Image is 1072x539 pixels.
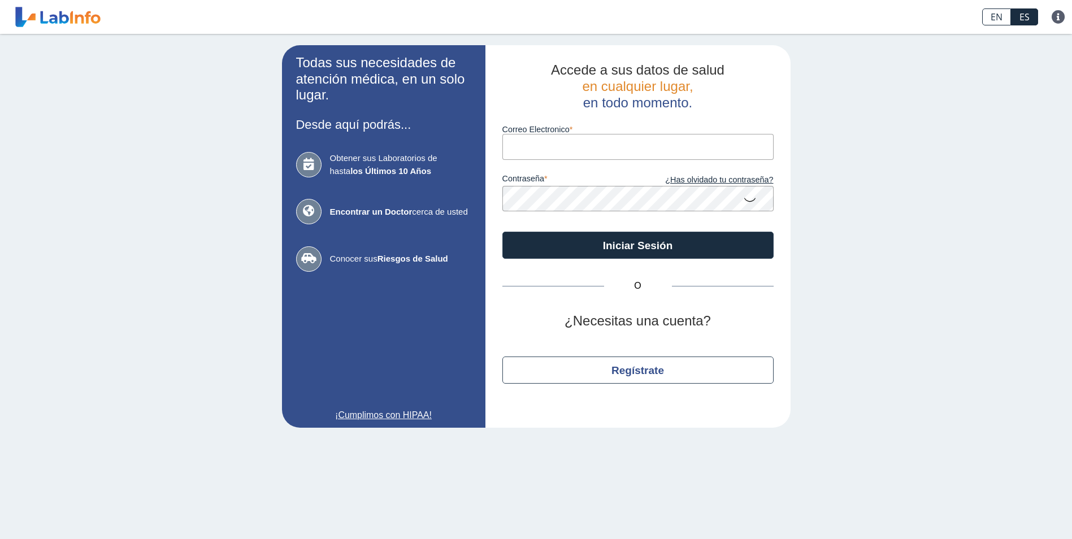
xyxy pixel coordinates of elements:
[330,152,471,177] span: Obtener sus Laboratorios de hasta
[330,206,471,219] span: cerca de usted
[377,254,448,263] b: Riesgos de Salud
[982,8,1011,25] a: EN
[502,125,774,134] label: Correo Electronico
[582,79,693,94] span: en cualquier lugar,
[1011,8,1038,25] a: ES
[502,174,638,186] label: contraseña
[502,232,774,259] button: Iniciar Sesión
[296,408,471,422] a: ¡Cumplimos con HIPAA!
[296,55,471,103] h2: Todas sus necesidades de atención médica, en un solo lugar.
[604,279,672,293] span: O
[583,95,692,110] span: en todo momento.
[638,174,774,186] a: ¿Has olvidado tu contraseña?
[296,118,471,132] h3: Desde aquí podrás...
[502,357,774,384] button: Regístrate
[330,253,471,266] span: Conocer sus
[551,62,724,77] span: Accede a sus datos de salud
[350,166,431,176] b: los Últimos 10 Años
[502,313,774,329] h2: ¿Necesitas una cuenta?
[330,207,413,216] b: Encontrar un Doctor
